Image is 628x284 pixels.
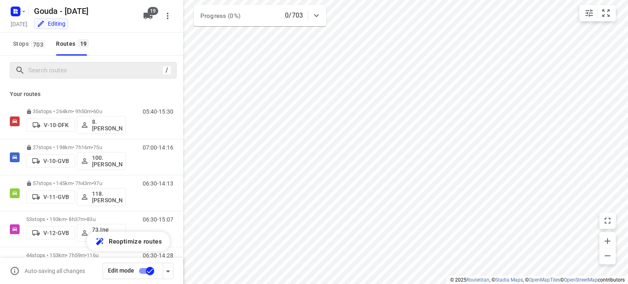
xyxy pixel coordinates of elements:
[92,144,93,150] span: •
[26,154,75,168] button: V-10-GVB
[529,277,560,283] a: OpenMapTiles
[143,108,173,115] p: 05:40-15:30
[579,5,616,21] div: small contained button group
[598,5,614,21] button: Fit zoom
[93,144,102,150] span: 75u
[26,180,126,186] p: 57 stops • 145km • 7h43m
[194,5,326,26] div: Progress (0%)0/703
[43,230,69,236] p: V-12-GVB
[26,226,75,239] button: V-12-GVB
[10,90,173,98] p: Your routes
[77,116,126,134] button: 8. [PERSON_NAME]
[109,236,162,247] span: Reoptimize routes
[13,39,48,49] span: Stops
[37,20,65,28] div: You are currently in edit mode.
[93,108,102,114] span: 60u
[26,108,126,114] p: 35 stops • 264km • 9h50m
[93,180,102,186] span: 97u
[26,190,75,203] button: V-11-GVB
[92,180,93,186] span: •
[44,122,69,128] p: V-10-DFK
[26,252,126,258] p: 44 stops • 153km • 7h59m
[92,190,122,203] p: 118.[PERSON_NAME]
[148,7,158,15] span: 19
[26,144,126,150] p: 27 stops • 198km • 7h16m
[92,154,122,168] p: 100.[PERSON_NAME]
[143,180,173,187] p: 06:30-14:13
[85,252,87,258] span: •
[564,277,598,283] a: OpenStreetMap
[163,266,173,276] div: Driver app settings
[77,152,126,170] button: 100.[PERSON_NAME]
[87,216,95,222] span: 83u
[159,8,176,24] button: More
[85,216,87,222] span: •
[467,277,489,283] a: Routetitan
[43,158,69,164] p: V-10-GVB
[143,252,173,259] p: 06:30-14:28
[25,268,85,274] p: Auto-saving all changes
[450,277,625,283] li: © 2025 , © , © © contributors
[77,188,126,206] button: 118.[PERSON_NAME]
[7,19,31,29] h5: Project date
[92,108,93,114] span: •
[28,64,162,77] input: Search routes
[143,144,173,151] p: 07:00-14:16
[77,224,126,242] button: 73.Ine Ernst
[495,277,523,283] a: Stadia Maps
[31,40,45,48] span: 703
[26,216,126,222] p: 53 stops • 193km • 8h37m
[162,66,171,75] div: /
[581,5,597,21] button: Map settings
[87,252,99,258] span: 116u
[78,39,89,47] span: 19
[87,232,170,251] button: Reoptimize routes
[108,267,134,274] span: Edit mode
[285,11,303,20] p: 0/703
[43,194,69,200] p: V-11-GVB
[92,119,122,132] p: 8. [PERSON_NAME]
[56,39,91,49] div: Routes
[200,12,240,20] span: Progress (0%)
[31,4,137,18] h5: Rename
[140,8,156,24] button: 19
[26,119,75,132] button: V-10-DFK
[143,216,173,223] p: 06:30-15:07
[92,226,122,239] p: 73.Ine Ernst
